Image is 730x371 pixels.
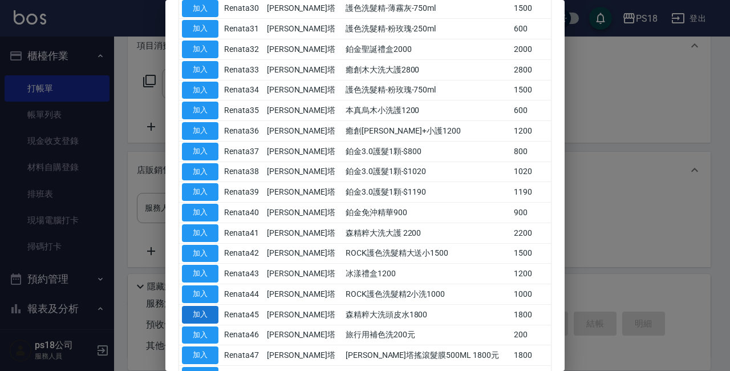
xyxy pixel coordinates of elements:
td: ROCK護色洗髮精大送小1500 [343,243,511,264]
td: [PERSON_NAME]塔 [264,80,343,100]
td: 2200 [511,223,551,243]
td: Renata35 [221,100,264,121]
td: [PERSON_NAME]塔 [264,223,343,243]
td: 旅行用補色洗200元 [343,325,511,345]
td: 1000 [511,284,551,305]
td: 2800 [511,59,551,80]
td: ROCK護色洗髮精2小洗1000 [343,284,511,305]
td: Renata31 [221,19,264,39]
button: 加入 [182,163,218,181]
td: [PERSON_NAME]塔 [264,121,343,142]
td: Renata40 [221,203,264,223]
td: 1800 [511,345,551,366]
td: [PERSON_NAME]塔 [264,264,343,284]
button: 加入 [182,41,218,58]
td: Renata44 [221,284,264,305]
td: 鉑金免沖精華900 [343,203,511,223]
button: 加入 [182,61,218,79]
td: Renata41 [221,223,264,243]
button: 加入 [182,326,218,344]
td: 600 [511,19,551,39]
td: Renata47 [221,345,264,366]
td: Renata45 [221,304,264,325]
button: 加入 [182,204,218,221]
button: 加入 [182,122,218,140]
td: Renata39 [221,182,264,203]
td: [PERSON_NAME]塔 [264,345,343,366]
td: Renata34 [221,80,264,100]
td: 2000 [511,39,551,60]
button: 加入 [182,265,218,283]
td: 1800 [511,304,551,325]
td: 800 [511,141,551,162]
td: 本真烏木小洗護1200 [343,100,511,121]
td: [PERSON_NAME]塔 [264,19,343,39]
td: [PERSON_NAME]塔 [264,100,343,121]
button: 加入 [182,224,218,242]
td: 護色洗髮精-粉玫瑰-750ml [343,80,511,100]
td: 鉑金聖誕禮盒2000 [343,39,511,60]
td: 1020 [511,162,551,182]
td: 1190 [511,182,551,203]
td: 1200 [511,264,551,284]
button: 加入 [182,183,218,201]
td: 癒創木大洗大護2800 [343,59,511,80]
button: 加入 [182,285,218,303]
td: 癒創[PERSON_NAME]+小護1200 [343,121,511,142]
td: [PERSON_NAME]塔 [264,39,343,60]
td: 鉑金3.0護髮1顆-$1190 [343,182,511,203]
td: 1200 [511,121,551,142]
td: 1500 [511,243,551,264]
td: Renata37 [221,141,264,162]
td: 200 [511,325,551,345]
button: 加入 [182,143,218,160]
td: 鉑金3.0護髮1顆-$1020 [343,162,511,182]
td: Renata33 [221,59,264,80]
button: 加入 [182,82,218,99]
td: Renata43 [221,264,264,284]
td: [PERSON_NAME]塔搖滾髮膜500ML 1800元 [343,345,511,366]
td: [PERSON_NAME]塔 [264,304,343,325]
td: Renata46 [221,325,264,345]
button: 加入 [182,20,218,38]
td: 冰漾禮盒1200 [343,264,511,284]
button: 加入 [182,306,218,324]
td: [PERSON_NAME]塔 [264,284,343,305]
td: [PERSON_NAME]塔 [264,141,343,162]
button: 加入 [182,245,218,263]
td: 1500 [511,80,551,100]
td: [PERSON_NAME]塔 [264,243,343,264]
td: 900 [511,203,551,223]
td: [PERSON_NAME]塔 [264,203,343,223]
td: [PERSON_NAME]塔 [264,325,343,345]
td: [PERSON_NAME]塔 [264,182,343,203]
td: [PERSON_NAME]塔 [264,162,343,182]
td: 600 [511,100,551,121]
td: [PERSON_NAME]塔 [264,59,343,80]
td: Renata36 [221,121,264,142]
td: 森精粹大洗大護 2200 [343,223,511,243]
td: Renata38 [221,162,264,182]
td: 鉑金3.0護髮1顆-$800 [343,141,511,162]
button: 加入 [182,102,218,119]
td: 護色洗髮精-粉玫瑰-250ml [343,19,511,39]
button: 加入 [182,346,218,364]
td: 森精粹大洗頭皮水1800 [343,304,511,325]
td: Renata42 [221,243,264,264]
td: Renata32 [221,39,264,60]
